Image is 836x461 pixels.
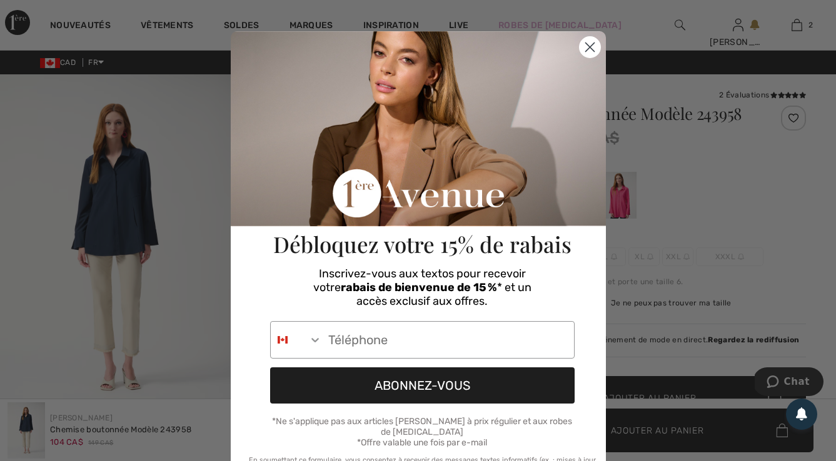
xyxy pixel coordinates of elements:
[313,267,531,308] span: Inscrivez-vous aux textos pour recevoir votre * et un accès exclusif aux offres.
[278,335,288,345] img: Canada
[579,36,601,58] button: Close dialog
[322,322,574,358] input: Téléphone
[29,9,55,20] span: Chat
[273,229,572,259] span: Débloquez votre 15% de rabais
[270,367,575,404] button: ABONNEZ-VOUS
[271,322,322,358] button: Search Countries
[357,437,487,448] span: *Offre valable une fois par e-mail
[272,416,572,437] span: *Ne s'applique pas aux articles [PERSON_NAME] à prix régulier et aux robes de [MEDICAL_DATA]
[341,280,497,294] span: rabais de bienvenue de 15 %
